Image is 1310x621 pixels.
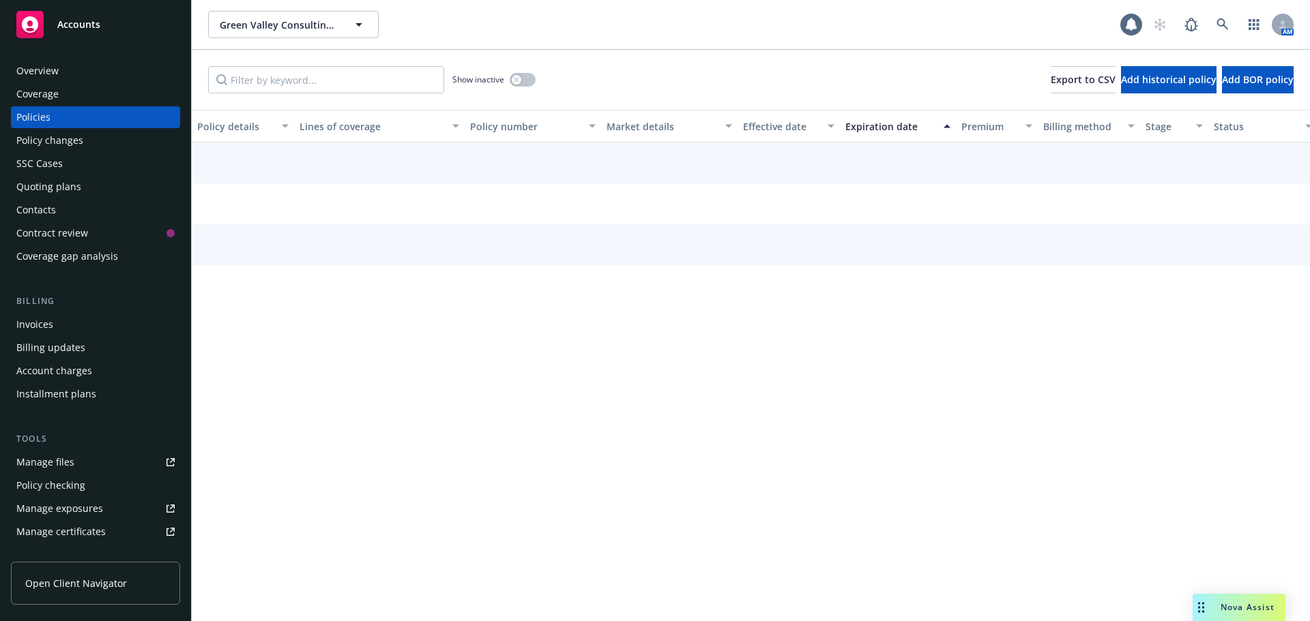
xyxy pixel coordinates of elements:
[11,432,180,446] div: Tools
[601,110,738,142] button: Market details
[16,498,103,519] div: Manage exposures
[11,314,180,335] a: Invoices
[11,176,180,198] a: Quoting plans
[11,153,180,175] a: SSC Cases
[11,106,180,128] a: Policies
[11,544,180,566] a: Manage claims
[16,314,53,335] div: Invoices
[220,18,338,32] span: Green Valley Consulting Corp DBA Brain Balance of [PERSON_NAME]
[11,222,180,244] a: Contract review
[11,199,180,221] a: Contacts
[16,521,106,543] div: Manage certificates
[11,83,180,105] a: Coverage
[197,119,274,134] div: Policy details
[840,110,956,142] button: Expiration date
[452,74,504,85] span: Show inactive
[294,110,465,142] button: Lines of coverage
[11,360,180,382] a: Account charges
[16,222,88,244] div: Contract review
[1140,110,1208,142] button: Stage
[1051,73,1116,86] span: Export to CSV
[1121,73,1217,86] span: Add historical policy
[11,245,180,267] a: Coverage gap analysis
[845,119,935,134] div: Expiration date
[11,60,180,82] a: Overview
[192,110,294,142] button: Policy details
[11,521,180,543] a: Manage certificates
[57,19,100,30] span: Accounts
[300,119,444,134] div: Lines of coverage
[16,83,59,105] div: Coverage
[1222,66,1294,93] button: Add BOR policy
[956,110,1038,142] button: Premium
[1051,66,1116,93] button: Export to CSV
[16,60,59,82] div: Overview
[16,383,96,405] div: Installment plans
[11,337,180,359] a: Billing updates
[11,383,180,405] a: Installment plans
[16,337,85,359] div: Billing updates
[16,544,85,566] div: Manage claims
[16,474,85,496] div: Policy checking
[16,106,50,128] div: Policies
[11,474,180,496] a: Policy checking
[1193,594,1210,621] div: Drag to move
[208,11,379,38] button: Green Valley Consulting Corp DBA Brain Balance of [PERSON_NAME]
[743,119,819,134] div: Effective date
[1209,11,1236,38] a: Search
[1043,119,1120,134] div: Billing method
[11,130,180,151] a: Policy changes
[208,66,444,93] input: Filter by keyword...
[11,294,180,308] div: Billing
[1240,11,1268,38] a: Switch app
[16,199,56,221] div: Contacts
[16,130,83,151] div: Policy changes
[1038,110,1140,142] button: Billing method
[16,176,81,198] div: Quoting plans
[1221,601,1275,613] span: Nova Assist
[607,119,717,134] div: Market details
[11,5,180,44] a: Accounts
[1146,11,1174,38] a: Start snowing
[470,119,581,134] div: Policy number
[11,451,180,473] a: Manage files
[738,110,840,142] button: Effective date
[961,119,1017,134] div: Premium
[1193,594,1285,621] button: Nova Assist
[16,245,118,267] div: Coverage gap analysis
[1178,11,1205,38] a: Report a Bug
[1222,73,1294,86] span: Add BOR policy
[1214,119,1297,134] div: Status
[1121,66,1217,93] button: Add historical policy
[25,576,127,590] span: Open Client Navigator
[11,498,180,519] a: Manage exposures
[465,110,601,142] button: Policy number
[16,153,63,175] div: SSC Cases
[16,451,74,473] div: Manage files
[1146,119,1188,134] div: Stage
[16,360,92,382] div: Account charges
